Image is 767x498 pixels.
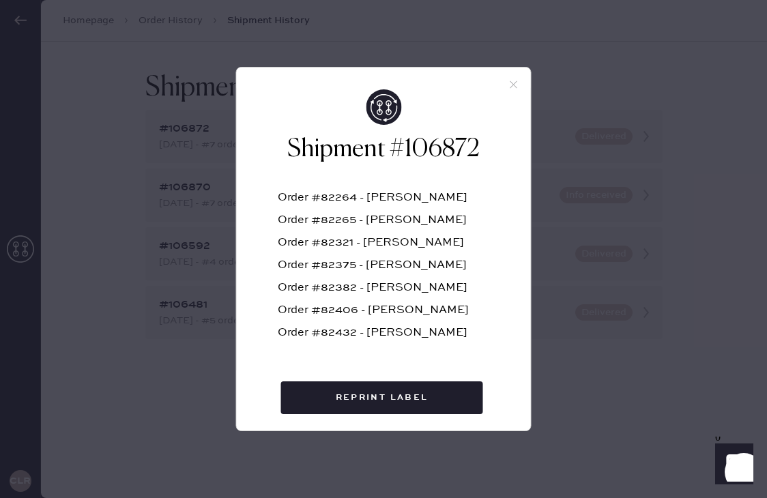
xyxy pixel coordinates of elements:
div: Order #82406 - [PERSON_NAME] [278,305,490,327]
div: Order #82432 - [PERSON_NAME] [278,327,490,350]
div: Order #82382 - [PERSON_NAME] [278,282,490,305]
iframe: Front Chat [702,437,761,495]
div: Order #82321 - [PERSON_NAME] [278,237,490,260]
a: Reprint Label [281,381,487,414]
h2: Shipment #106872 [278,133,490,166]
div: Order #82265 - [PERSON_NAME] [278,215,490,237]
div: Order #82375 - [PERSON_NAME] [278,260,490,282]
div: Order #82264 - [PERSON_NAME] [278,192,490,215]
button: Reprint Label [281,381,483,414]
